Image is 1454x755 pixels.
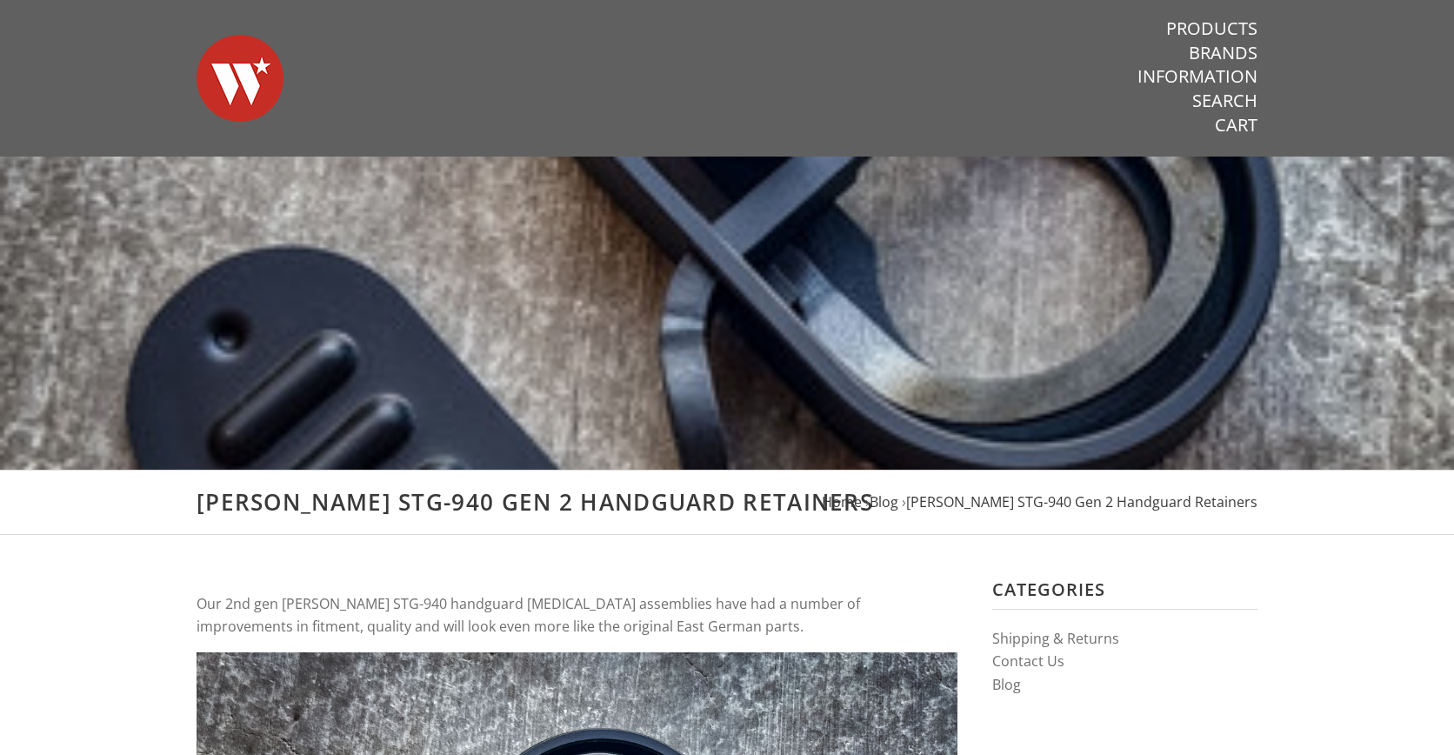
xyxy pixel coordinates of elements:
[1215,114,1257,137] a: Cart
[197,592,957,638] p: Our 2nd gen [PERSON_NAME] STG-940 handguard [MEDICAL_DATA] assemblies have had a number of improv...
[1166,17,1257,40] a: Products
[1192,90,1257,112] a: Search
[902,491,1257,514] li: ›
[992,675,1021,694] a: Blog
[992,578,1257,610] h3: Categories
[992,629,1119,648] a: Shipping & Returns
[865,491,898,514] li: ›
[197,17,283,139] img: Warsaw Wood Co.
[1137,65,1257,88] a: Information
[197,488,1257,517] h1: [PERSON_NAME] STG-940 Gen 2 Handguard Retainers
[822,492,862,511] a: Home
[1189,42,1257,64] a: Brands
[870,492,898,511] a: Blog
[906,492,1257,511] a: [PERSON_NAME] STG-940 Gen 2 Handguard Retainers
[992,651,1064,671] a: Contact Us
